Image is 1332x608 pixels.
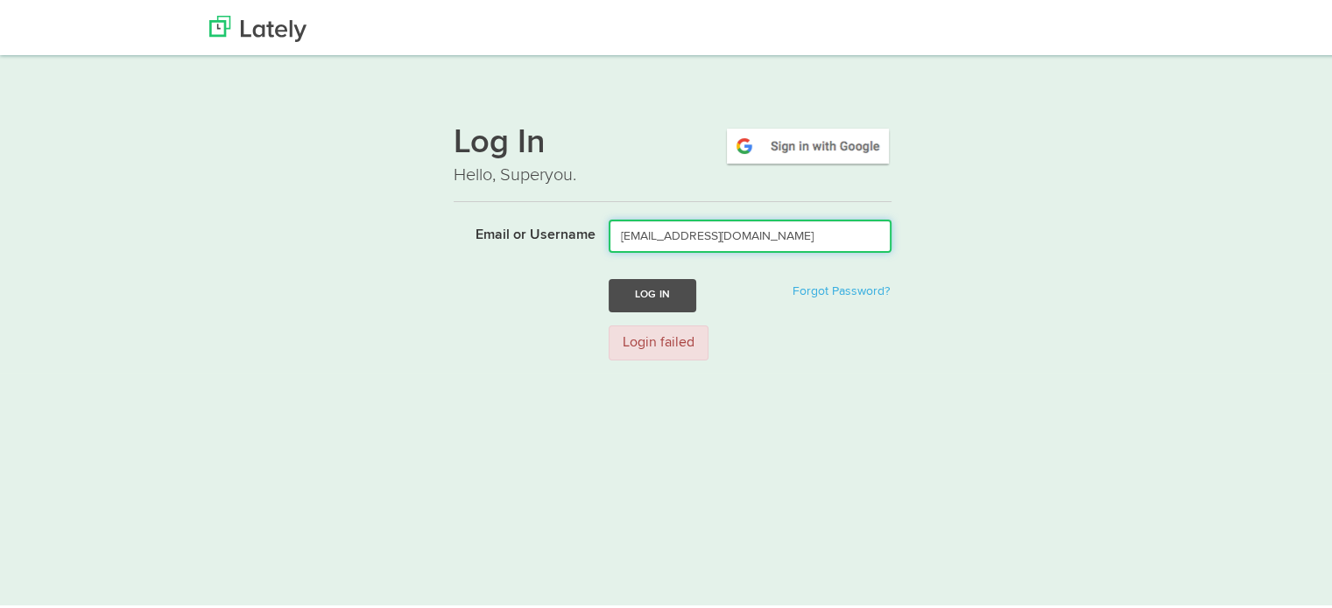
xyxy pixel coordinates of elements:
p: Hello, Superyou. [454,160,892,185]
a: Forgot Password? [793,283,890,295]
div: Login failed [609,323,708,359]
h1: Log In [454,123,892,160]
input: Email or Username [609,217,892,250]
label: Email or Username [440,217,596,243]
img: google-signin.png [724,123,892,164]
button: Log In [609,276,696,309]
img: Lately [209,13,307,39]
